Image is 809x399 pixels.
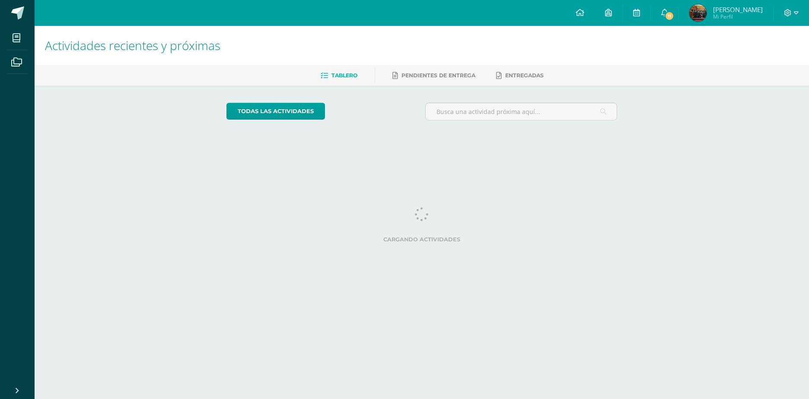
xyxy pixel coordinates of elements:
[713,13,763,20] span: Mi Perfil
[426,103,617,120] input: Busca una actividad próxima aquí...
[331,72,357,79] span: Tablero
[713,5,763,14] span: [PERSON_NAME]
[689,4,707,22] img: e744eab4e9a2977e55b4d219b8c4fb30.png
[665,11,674,21] span: 11
[226,103,325,120] a: todas las Actividades
[505,72,544,79] span: Entregadas
[496,69,544,82] a: Entregadas
[392,69,475,82] a: Pendientes de entrega
[321,69,357,82] a: Tablero
[226,236,618,243] label: Cargando actividades
[45,37,220,54] span: Actividades recientes y próximas
[401,72,475,79] span: Pendientes de entrega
